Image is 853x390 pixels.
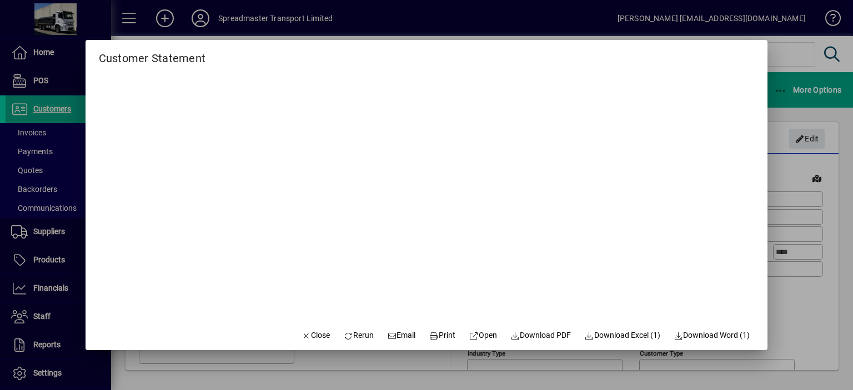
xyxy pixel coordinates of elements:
[580,326,665,346] button: Download Excel (1)
[302,330,330,341] span: Close
[343,330,374,341] span: Rerun
[469,330,497,341] span: Open
[584,330,660,341] span: Download Excel (1)
[506,326,576,346] a: Download PDF
[464,326,501,346] a: Open
[424,326,460,346] button: Print
[297,326,335,346] button: Close
[387,330,416,341] span: Email
[383,326,420,346] button: Email
[669,326,755,346] button: Download Word (1)
[86,40,219,67] h2: Customer Statement
[510,330,571,341] span: Download PDF
[429,330,456,341] span: Print
[674,330,750,341] span: Download Word (1)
